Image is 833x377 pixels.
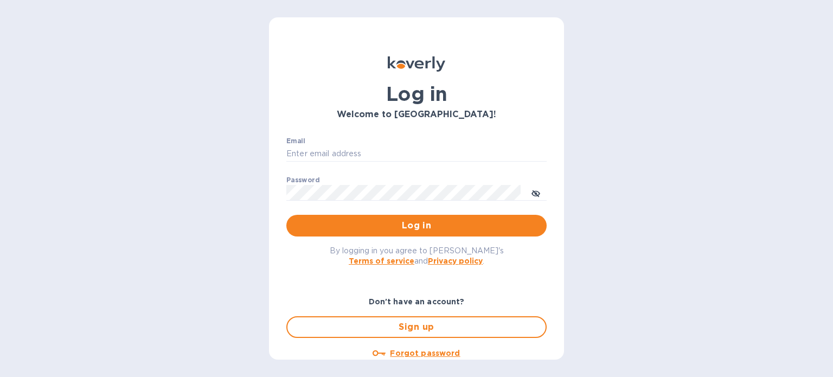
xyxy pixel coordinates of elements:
[295,219,538,232] span: Log in
[388,56,445,72] img: Koverly
[428,257,483,265] a: Privacy policy
[286,82,547,105] h1: Log in
[369,297,465,306] b: Don't have an account?
[349,257,414,265] a: Terms of service
[390,349,460,357] u: Forgot password
[286,177,319,183] label: Password
[330,246,504,265] span: By logging in you agree to [PERSON_NAME]'s and .
[296,321,537,334] span: Sign up
[525,182,547,203] button: toggle password visibility
[286,215,547,237] button: Log in
[286,146,547,162] input: Enter email address
[286,110,547,120] h3: Welcome to [GEOGRAPHIC_DATA]!
[286,138,305,144] label: Email
[286,316,547,338] button: Sign up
